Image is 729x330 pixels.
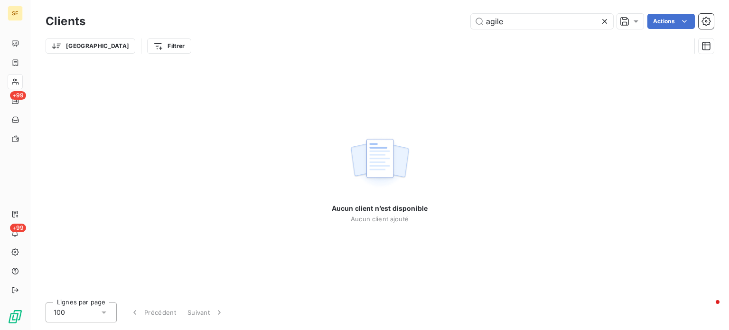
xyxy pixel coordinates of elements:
span: +99 [10,224,26,232]
button: Actions [647,14,695,29]
button: [GEOGRAPHIC_DATA] [46,38,135,54]
button: Précédent [124,302,182,322]
span: +99 [10,91,26,100]
input: Rechercher [471,14,613,29]
img: Logo LeanPay [8,309,23,324]
img: empty state [349,133,410,192]
button: Filtrer [147,38,191,54]
span: 100 [54,308,65,317]
h3: Clients [46,13,85,30]
div: SE [8,6,23,21]
span: Aucun client ajouté [351,215,409,223]
button: Suivant [182,302,230,322]
span: Aucun client n’est disponible [332,204,428,213]
iframe: Intercom live chat [697,298,720,321]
